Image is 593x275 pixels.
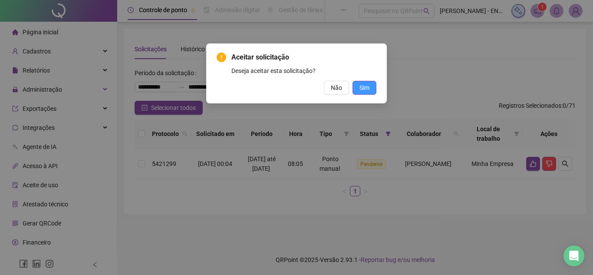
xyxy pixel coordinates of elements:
button: Sim [353,81,376,95]
span: Aceitar solicitação [231,52,376,63]
button: Não [324,81,349,95]
span: exclamation-circle [217,53,226,62]
span: Sim [359,83,369,93]
div: Deseja aceitar esta solicitação? [231,66,376,76]
span: Não [331,83,342,93]
div: Open Intercom Messenger [563,245,584,266]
